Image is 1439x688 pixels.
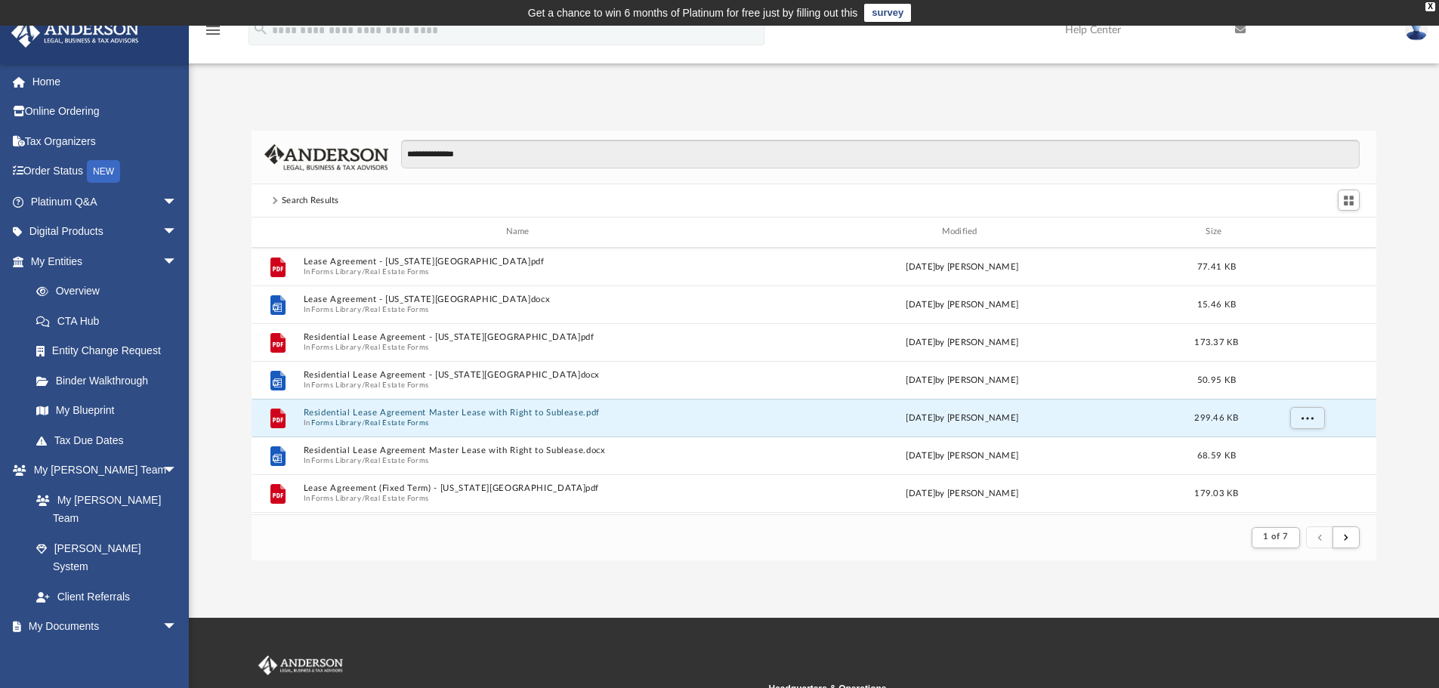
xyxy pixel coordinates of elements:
[162,217,193,248] span: arrow_drop_down
[365,267,429,276] button: Real Estate Forms
[21,533,193,582] a: [PERSON_NAME] System
[303,257,738,267] button: Lease Agreement - [US_STATE][GEOGRAPHIC_DATA]pdf
[11,612,193,642] a: My Documentsarrow_drop_down
[362,342,365,352] span: /
[303,455,738,465] span: In
[401,140,1360,168] input: Search files and folders
[1197,375,1236,384] span: 50.95 KB
[162,246,193,277] span: arrow_drop_down
[7,18,144,48] img: Anderson Advisors Platinum Portal
[745,411,1180,424] div: [DATE] by [PERSON_NAME]
[745,260,1180,273] div: [DATE] by [PERSON_NAME]
[252,20,269,37] i: search
[745,298,1180,311] div: [DATE] by [PERSON_NAME]
[303,267,738,276] span: In
[11,126,200,156] a: Tax Organizers
[11,156,200,187] a: Order StatusNEW
[1338,190,1360,211] button: Switch to Grid View
[303,483,738,493] button: Lease Agreement (Fixed Term) - [US_STATE][GEOGRAPHIC_DATA]pdf
[362,418,365,427] span: /
[362,455,365,465] span: /
[302,225,737,239] div: Name
[311,418,361,427] button: Forms Library
[303,332,738,342] button: Residential Lease Agreement - [US_STATE][GEOGRAPHIC_DATA]pdf
[365,493,429,503] button: Real Estate Forms
[1197,262,1236,270] span: 77.41 KB
[1186,225,1246,239] div: Size
[311,380,361,390] button: Forms Library
[1194,413,1238,421] span: 299.46 KB
[1197,300,1236,308] span: 15.46 KB
[258,225,296,239] div: id
[21,306,200,336] a: CTA Hub
[362,380,365,390] span: /
[303,408,738,418] button: Residential Lease Agreement Master Lease with Right to Sublease.pdf
[11,246,200,276] a: My Entitiesarrow_drop_down
[1194,489,1238,497] span: 179.03 KB
[303,304,738,314] span: In
[21,396,193,426] a: My Blueprint
[1197,451,1236,459] span: 68.59 KB
[745,449,1180,462] div: [DATE] by [PERSON_NAME]
[21,276,200,307] a: Overview
[362,304,365,314] span: /
[204,21,222,39] i: menu
[744,225,1179,239] div: Modified
[11,217,200,247] a: Digital Productsarrow_drop_down
[1425,2,1435,11] div: close
[303,418,738,427] span: In
[252,248,1377,514] div: grid
[11,455,193,486] a: My [PERSON_NAME] Teamarrow_drop_down
[21,425,200,455] a: Tax Due Dates
[21,582,193,612] a: Client Referrals
[365,380,429,390] button: Real Estate Forms
[311,304,361,314] button: Forms Library
[1405,19,1428,41] img: User Pic
[303,380,738,390] span: In
[204,29,222,39] a: menu
[303,295,738,304] button: Lease Agreement - [US_STATE][GEOGRAPHIC_DATA]docx
[311,493,361,503] button: Forms Library
[303,342,738,352] span: In
[311,342,361,352] button: Forms Library
[864,4,911,22] a: survey
[21,336,200,366] a: Entity Change Request
[87,160,120,183] div: NEW
[282,194,339,208] div: Search Results
[365,418,429,427] button: Real Estate Forms
[745,335,1180,349] div: [DATE] by [PERSON_NAME]
[162,187,193,218] span: arrow_drop_down
[745,486,1180,500] div: [DATE] by [PERSON_NAME]
[303,493,738,503] span: In
[365,304,429,314] button: Real Estate Forms
[11,97,200,127] a: Online Ordering
[21,366,200,396] a: Binder Walkthrough
[745,373,1180,387] div: [DATE] by [PERSON_NAME]
[11,66,200,97] a: Home
[162,612,193,643] span: arrow_drop_down
[21,485,185,533] a: My [PERSON_NAME] Team
[162,455,193,486] span: arrow_drop_down
[303,446,738,455] button: Residential Lease Agreement Master Lease with Right to Sublease.docx
[365,342,429,352] button: Real Estate Forms
[1289,406,1324,429] button: More options
[528,4,858,22] div: Get a chance to win 6 months of Platinum for free just by filling out this
[362,493,365,503] span: /
[311,455,361,465] button: Forms Library
[1263,532,1288,541] span: 1 of 7
[365,455,429,465] button: Real Estate Forms
[1253,225,1359,239] div: id
[255,656,346,675] img: Anderson Advisors Platinum Portal
[11,187,200,217] a: Platinum Q&Aarrow_drop_down
[1194,338,1238,346] span: 173.37 KB
[1252,527,1299,548] button: 1 of 7
[362,267,365,276] span: /
[311,267,361,276] button: Forms Library
[303,370,738,380] button: Residential Lease Agreement - [US_STATE][GEOGRAPHIC_DATA]docx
